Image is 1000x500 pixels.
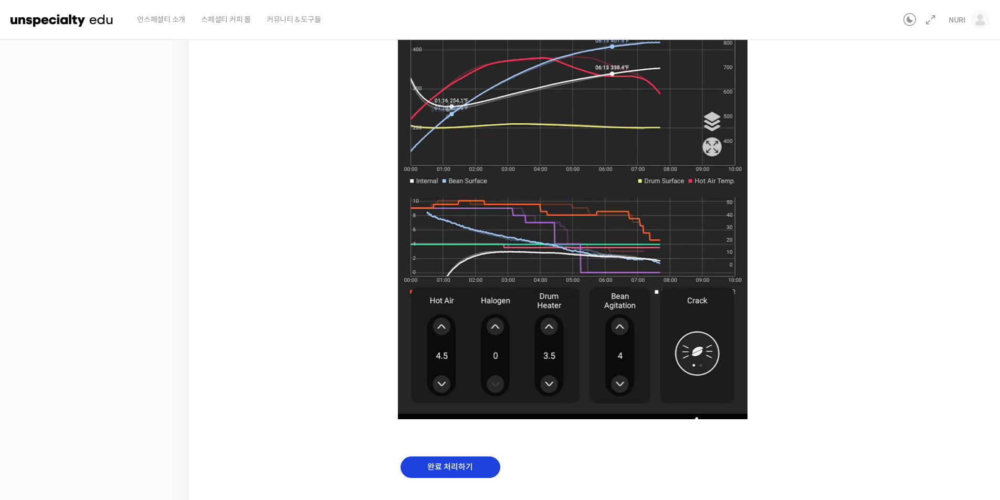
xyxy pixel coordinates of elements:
[162,348,175,357] span: 설정
[401,456,500,478] input: 완료 처리하기
[33,348,39,357] span: 홈
[949,15,965,25] span: NURI
[3,333,69,359] a: 홈
[135,333,202,359] a: 설정
[96,349,109,357] span: 대화
[69,333,135,359] a: 대화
